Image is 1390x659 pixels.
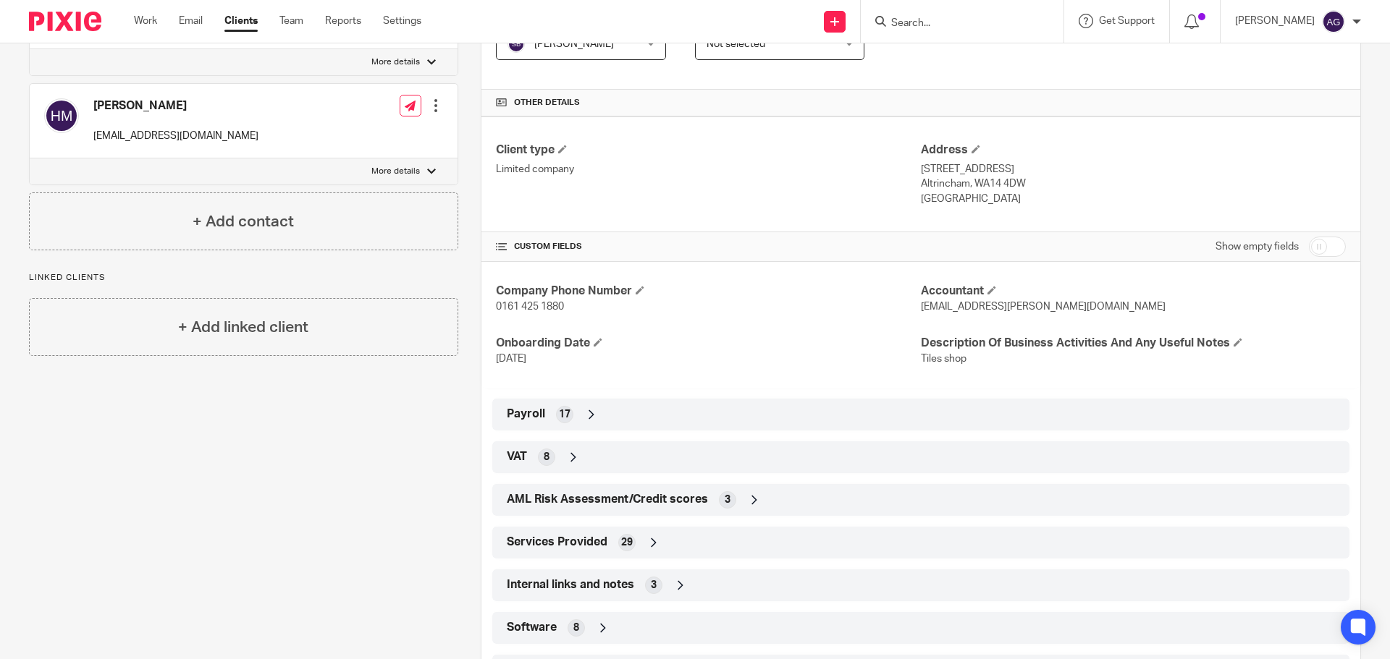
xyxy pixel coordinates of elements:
span: [PERSON_NAME] [534,39,614,49]
span: Get Support [1099,16,1155,26]
p: More details [371,56,420,68]
span: Payroll [507,407,545,422]
span: 3 [651,578,657,592]
span: VAT [507,449,527,464]
span: Internal links and notes [507,577,634,592]
span: Services Provided [507,535,607,550]
a: Work [134,14,157,28]
span: 8 [544,450,549,464]
span: 8 [573,621,579,635]
h4: CUSTOM FIELDS [496,241,921,252]
p: Linked clients [29,272,458,284]
input: Search [890,17,1020,30]
img: svg%3E [1322,10,1345,33]
span: 17 [559,407,570,422]
span: 3 [725,493,730,507]
h4: Company Phone Number [496,284,921,299]
span: Other details [514,97,580,109]
a: Team [279,14,303,28]
span: 29 [621,535,633,550]
h4: Client type [496,143,921,158]
h4: [PERSON_NAME] [93,98,258,114]
p: Limited company [496,162,921,177]
a: Settings [383,14,421,28]
h4: + Add linked client [178,316,308,339]
img: svg%3E [44,98,79,133]
a: Reports [325,14,361,28]
a: Clients [224,14,258,28]
h4: Description Of Business Activities And Any Useful Notes [921,336,1346,351]
span: AML Risk Assessment/Credit scores [507,492,708,507]
img: Pixie [29,12,101,31]
h4: Address [921,143,1346,158]
span: [EMAIL_ADDRESS][PERSON_NAME][DOMAIN_NAME] [921,302,1166,312]
p: Altrincham, WA14 4DW [921,177,1346,191]
span: Not selected [707,39,765,49]
span: Tiles shop [921,354,966,364]
span: [DATE] [496,354,526,364]
span: 0161 425 1880 [496,302,564,312]
p: [EMAIL_ADDRESS][DOMAIN_NAME] [93,129,258,143]
p: [PERSON_NAME] [1235,14,1315,28]
a: Email [179,14,203,28]
h4: Accountant [921,284,1346,299]
img: svg%3E [507,35,525,53]
label: Show empty fields [1216,239,1299,254]
h4: + Add contact [193,211,294,233]
p: [STREET_ADDRESS] [921,162,1346,177]
h4: Onboarding Date [496,336,921,351]
span: Software [507,620,557,635]
p: [GEOGRAPHIC_DATA] [921,192,1346,206]
p: More details [371,166,420,177]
